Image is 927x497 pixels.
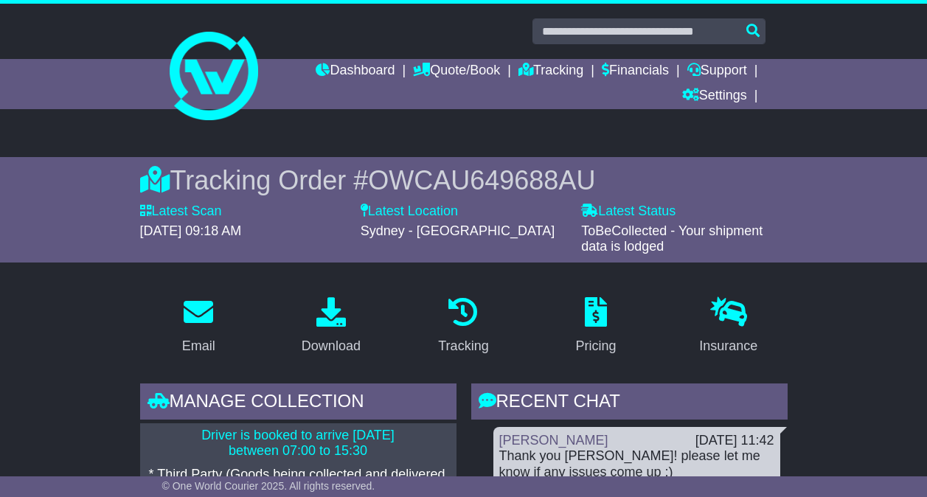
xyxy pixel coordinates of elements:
p: Driver is booked to arrive [DATE] between 07:00 to 15:30 [149,428,448,459]
div: Manage collection [140,383,456,423]
label: Latest Location [361,204,458,220]
a: Tracking [428,292,498,361]
span: © One World Courier 2025. All rights reserved. [162,480,375,492]
span: ToBeCollected - Your shipment data is lodged [581,223,763,254]
a: Tracking [518,59,583,84]
label: Latest Status [581,204,676,220]
span: Sydney - [GEOGRAPHIC_DATA] [361,223,555,238]
div: Thank you [PERSON_NAME]! please let me know if any issues come up :) [499,448,774,480]
label: Latest Scan [140,204,222,220]
a: Quote/Book [413,59,500,84]
a: Insurance [690,292,767,361]
div: RECENT CHAT [471,383,788,423]
a: Support [687,59,747,84]
a: Financials [602,59,669,84]
a: Download [292,292,370,361]
span: [DATE] 09:18 AM [140,223,242,238]
div: Tracking [438,336,488,356]
div: Download [302,336,361,356]
span: OWCAU649688AU [368,165,595,195]
div: [DATE] 11:42 [695,433,774,449]
a: Email [173,292,225,361]
div: Tracking Order # [140,164,788,196]
a: Settings [682,84,747,109]
a: Pricing [566,292,626,361]
div: Email [182,336,215,356]
a: Dashboard [316,59,395,84]
div: Insurance [699,336,757,356]
div: Pricing [576,336,617,356]
a: [PERSON_NAME] [499,433,608,448]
